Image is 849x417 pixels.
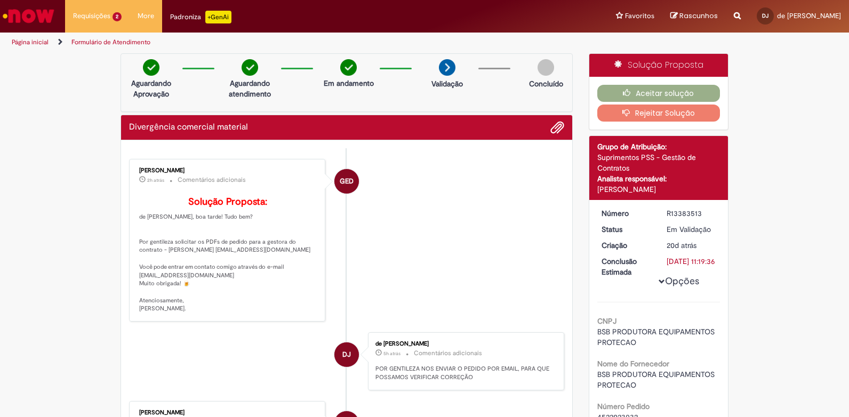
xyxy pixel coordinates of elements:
[670,11,718,21] a: Rascunhos
[439,59,455,76] img: arrow-next.png
[667,240,696,250] span: 20d atrás
[597,327,717,347] span: BSB PRODUTORA EQUIPAMENTOS PROTECAO
[597,152,720,173] div: Suprimentos PSS - Gestão de Contratos
[414,349,482,358] small: Comentários adicionais
[334,169,359,194] div: Gabriele Estefane Da Silva
[340,169,354,194] span: GED
[667,240,696,250] time: 08/08/2025 15:19:32
[431,78,463,89] p: Validação
[383,350,401,357] time: 27/08/2025 11:18:42
[597,402,650,411] b: Número Pedido
[178,175,246,185] small: Comentários adicionais
[762,12,768,19] span: DJ
[113,12,122,21] span: 2
[375,365,553,381] p: POR GENTILEZA NOS ENVIAR O PEDIDO POR EMAIL, PARA QUE POSSAMOS VERIFICAR CORREÇÃO
[342,342,351,367] span: DJ
[324,78,374,89] p: Em andamento
[138,11,154,21] span: More
[625,11,654,21] span: Favoritos
[589,54,728,77] div: Solução Proposta
[375,341,553,347] div: de [PERSON_NAME]
[597,141,720,152] div: Grupo de Atribuição:
[139,167,317,174] div: [PERSON_NAME]
[667,240,716,251] div: 08/08/2025 15:19:32
[242,59,258,76] img: check-circle-green.png
[12,38,49,46] a: Página inicial
[550,121,564,134] button: Adicionar anexos
[205,11,231,23] p: +GenAi
[597,85,720,102] button: Aceitar solução
[383,350,401,357] span: 5h atrás
[597,184,720,195] div: [PERSON_NAME]
[125,78,177,99] p: Aguardando Aprovação
[1,5,56,27] img: ServiceNow
[594,240,659,251] dt: Criação
[597,316,616,326] b: CNPJ
[340,59,357,76] img: check-circle-green.png
[597,105,720,122] button: Rejeitar Solução
[73,11,110,21] span: Requisições
[597,370,717,390] span: BSB PRODUTORA EQUIPAMENTOS PROTECAO
[71,38,150,46] a: Formulário de Atendimento
[594,256,659,277] dt: Conclusão Estimada
[597,359,669,368] b: Nome do Fornecedor
[597,173,720,184] div: Analista responsável:
[147,177,164,183] time: 27/08/2025 13:53:33
[170,11,231,23] div: Padroniza
[224,78,276,99] p: Aguardando atendimento
[667,256,716,267] div: [DATE] 11:19:36
[334,342,359,367] div: de Castro Junior
[188,196,267,208] b: Solução Proposta:
[667,224,716,235] div: Em Validação
[129,123,248,132] h2: Divergência comercial material Histórico de tíquete
[594,224,659,235] dt: Status
[529,78,563,89] p: Concluído
[667,208,716,219] div: R13383513
[538,59,554,76] img: img-circle-grey.png
[594,208,659,219] dt: Número
[139,410,317,416] div: [PERSON_NAME]
[139,197,317,313] p: de [PERSON_NAME], boa tarde! Tudo bem? Por gentileza solicitar os PDFs de pedido para a gestora d...
[777,11,841,20] span: de [PERSON_NAME]
[147,177,164,183] span: 2h atrás
[143,59,159,76] img: check-circle-green.png
[679,11,718,21] span: Rascunhos
[8,33,558,52] ul: Trilhas de página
